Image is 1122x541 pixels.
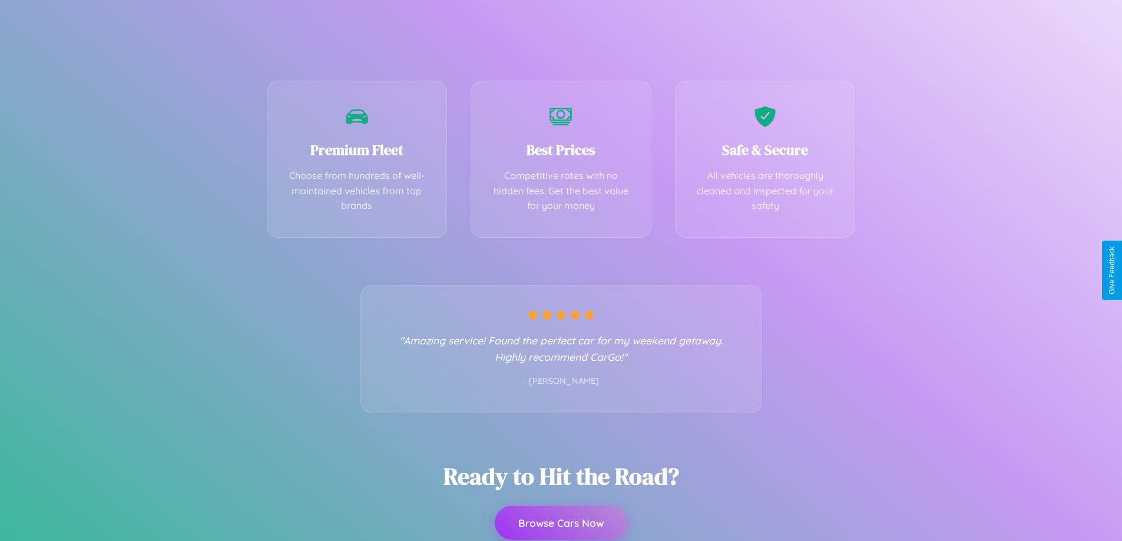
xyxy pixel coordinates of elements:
h2: Ready to Hit the Road? [443,460,679,492]
p: Choose from hundreds of well-maintained vehicles from top brands [285,168,429,214]
button: Browse Cars Now [495,506,627,540]
p: - [PERSON_NAME] [385,374,738,389]
div: Give Feedback [1108,247,1116,294]
p: All vehicles are thoroughly cleaned and inspected for your safety [693,168,838,214]
h3: Premium Fleet [285,140,429,160]
h3: Safe & Secure [693,140,838,160]
h3: Best Prices [489,140,633,160]
p: "Amazing service! Found the perfect car for my weekend getaway. Highly recommend CarGo!" [385,332,738,365]
p: Competitive rates with no hidden fees. Get the best value for your money [489,168,633,214]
